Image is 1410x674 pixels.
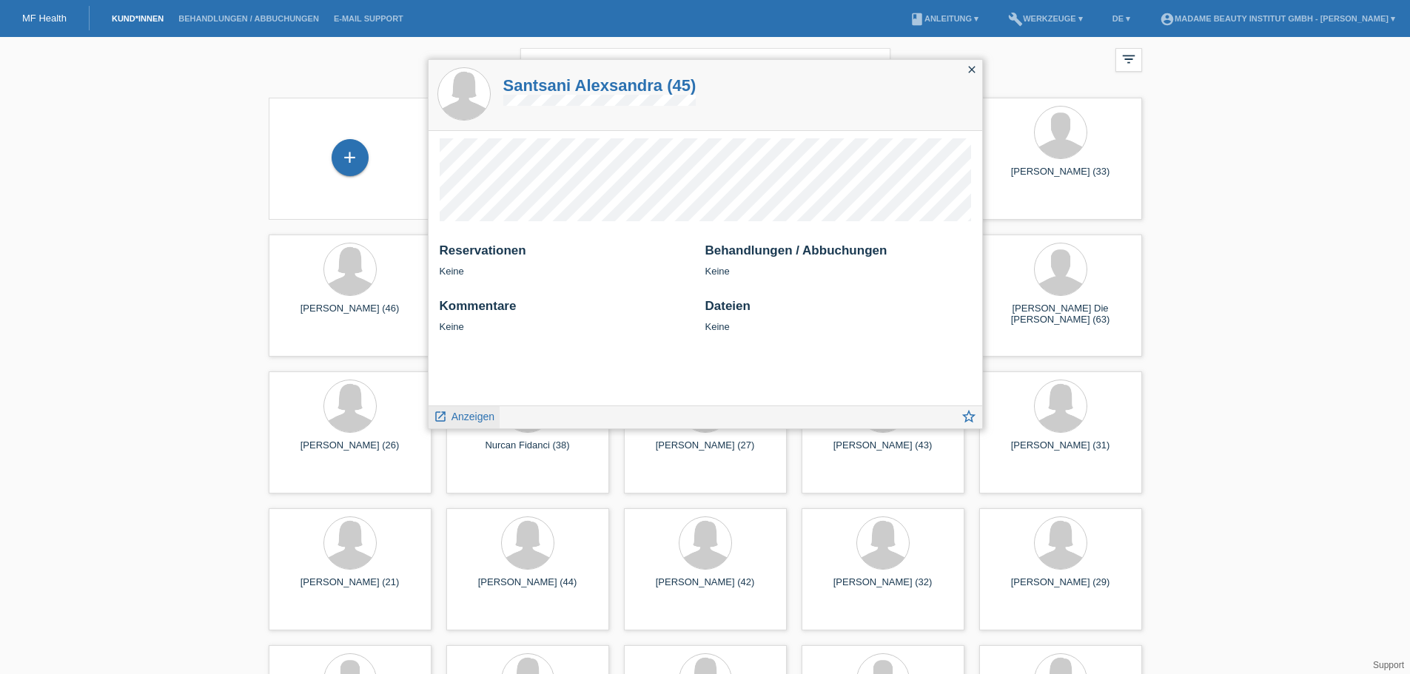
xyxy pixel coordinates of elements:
a: star_border [961,410,977,428]
div: Keine [705,299,971,332]
h2: Behandlungen / Abbuchungen [705,243,971,266]
i: account_circle [1160,12,1175,27]
h2: Reservationen [440,243,694,266]
div: [PERSON_NAME] (31) [991,439,1130,463]
a: Support [1373,660,1404,670]
a: MF Health [22,13,67,24]
div: Kund*in hinzufügen [332,145,368,170]
div: [PERSON_NAME] (32) [813,576,953,600]
div: [PERSON_NAME] (46) [281,303,420,326]
div: Nurcan Fidanci (38) [458,439,597,463]
i: filter_list [1121,51,1137,67]
a: account_circleMadame Beauty Institut GmbH - [PERSON_NAME] ▾ [1152,14,1403,23]
a: bookAnleitung ▾ [902,14,986,23]
a: Santsani Alexsandra (45) [503,76,696,95]
i: build [1008,12,1023,27]
i: launch [434,410,447,423]
div: Keine [440,243,694,277]
div: [PERSON_NAME] (42) [636,576,775,600]
div: [PERSON_NAME] (43) [813,439,953,463]
div: [PERSON_NAME] (29) [991,576,1130,600]
span: Anzeigen [451,411,494,422]
div: [PERSON_NAME] (33) [991,166,1130,189]
div: [PERSON_NAME] (27) [636,439,775,463]
div: [PERSON_NAME] (21) [281,576,420,600]
a: E-Mail Support [326,14,411,23]
div: [PERSON_NAME] Die [PERSON_NAME] (63) [991,303,1130,326]
a: launch Anzeigen [434,406,495,425]
input: Suche... [520,48,890,83]
a: buildWerkzeuge ▾ [1001,14,1090,23]
i: close [966,64,978,75]
a: DE ▾ [1105,14,1138,23]
h2: Dateien [705,299,971,321]
div: Keine [440,299,694,332]
div: Keine [705,243,971,277]
div: [PERSON_NAME] (44) [458,576,597,600]
h2: Kommentare [440,299,694,321]
i: star_border [961,408,977,425]
div: [PERSON_NAME] (26) [281,439,420,463]
i: book [910,12,924,27]
a: Kund*innen [104,14,171,23]
a: Behandlungen / Abbuchungen [171,14,326,23]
